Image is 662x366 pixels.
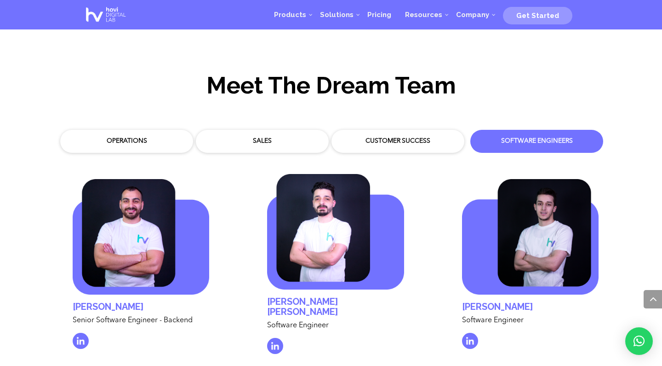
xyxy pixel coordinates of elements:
span: Solutions [320,11,354,19]
a: Resources [398,1,449,29]
span: Pricing [367,11,391,19]
span: Products [274,11,306,19]
a: Company [449,1,496,29]
a: Pricing [360,1,398,29]
a: Get Started [503,8,572,22]
div: Sales [203,137,322,146]
a: Solutions [313,1,360,29]
div: Operations [67,137,186,146]
div: Software Engineers [477,137,596,146]
span: Company [456,11,489,19]
a: Products [267,1,313,29]
span: Get Started [516,12,559,20]
h2: Meet The Dream Team [83,73,579,103]
span: Resources [405,11,442,19]
div: Customer Success [338,137,457,146]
